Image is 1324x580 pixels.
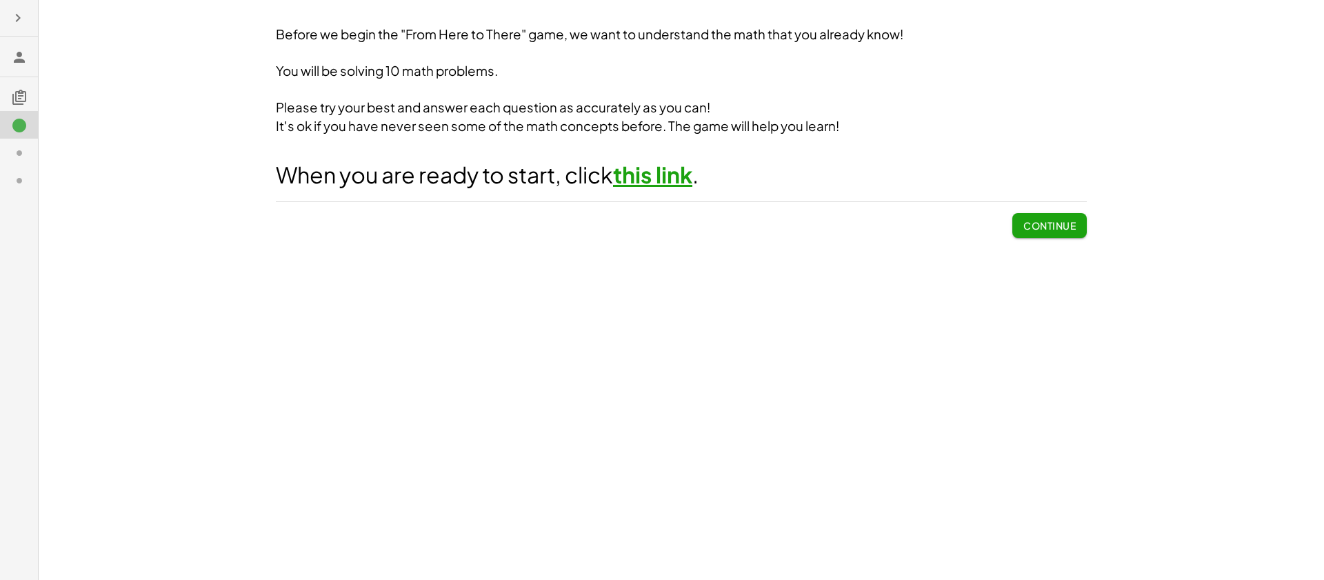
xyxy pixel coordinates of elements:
[11,145,28,161] i: Task not started.
[276,99,710,115] span: Please try your best and answer each question as accurately as you can!
[11,49,28,66] i: Amanda Wortman
[276,63,498,79] span: You will be solving 10 math problems.
[276,118,839,134] span: It's ok if you have never seen some of the math concepts before. The game will help you learn!
[613,161,692,188] a: this link
[11,117,28,134] i: Task finished.
[1012,213,1087,238] button: Continue
[11,172,28,189] i: Task not started.
[276,161,613,188] span: When you are ready to start, click
[276,26,903,42] span: Before we begin the "From Here to There" game, we want to understand the math that you already know!
[1023,219,1076,232] span: Continue
[692,161,699,188] span: .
